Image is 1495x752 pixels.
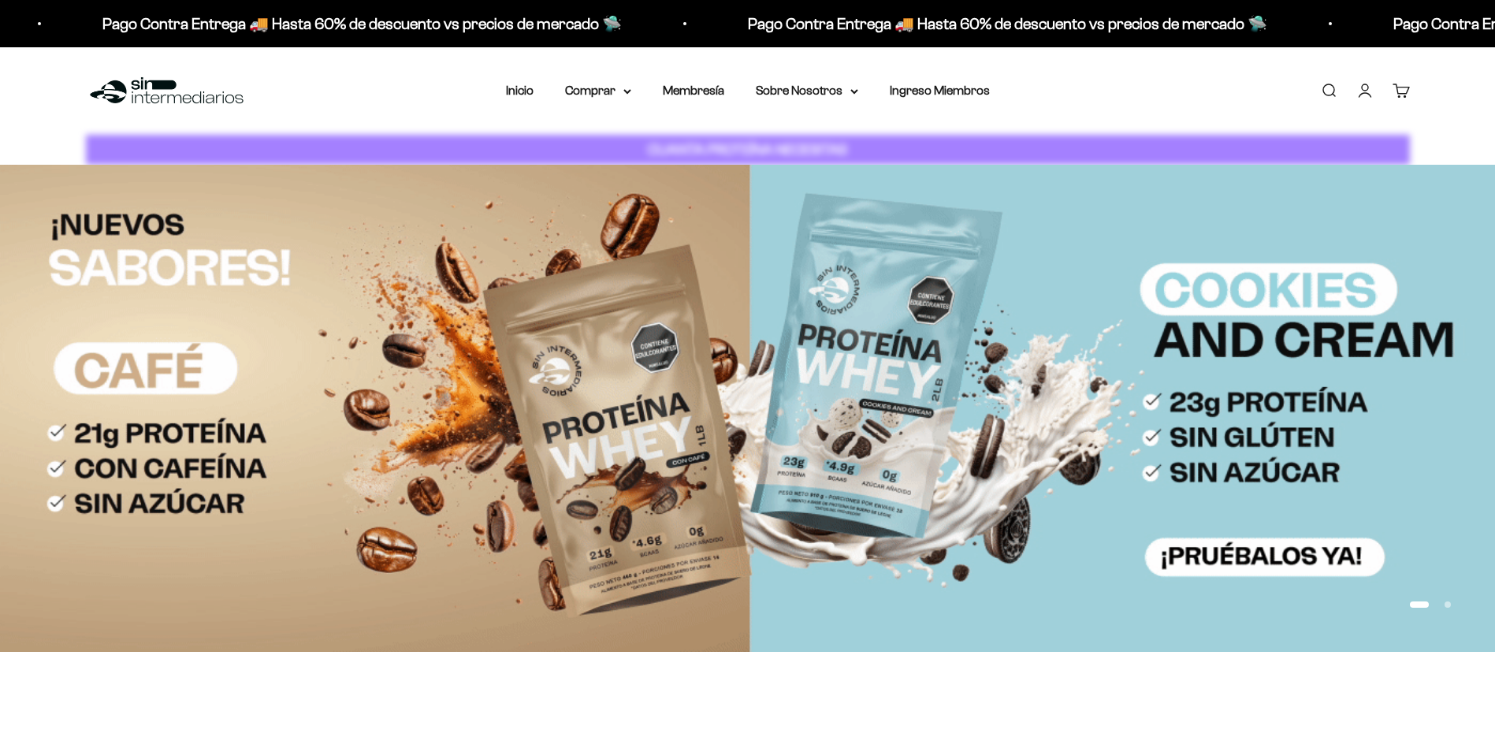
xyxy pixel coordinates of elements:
a: Inicio [506,84,534,97]
summary: Comprar [565,80,631,101]
a: Ingreso Miembros [890,84,990,97]
p: Pago Contra Entrega 🚚 Hasta 60% de descuento vs precios de mercado 🛸 [748,11,1267,36]
summary: Sobre Nosotros [756,80,858,101]
a: Membresía [663,84,724,97]
p: Pago Contra Entrega 🚚 Hasta 60% de descuento vs precios de mercado 🛸 [102,11,622,36]
strong: CUANTA PROTEÍNA NECESITAS [648,141,847,158]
